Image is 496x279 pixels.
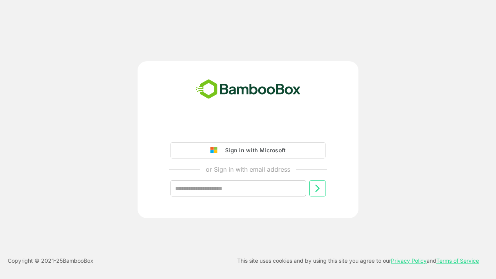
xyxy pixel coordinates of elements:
div: Sign in with Microsoft [221,145,286,155]
button: Sign in with Microsoft [170,142,325,158]
a: Terms of Service [436,257,479,264]
a: Privacy Policy [391,257,427,264]
img: google [210,147,221,154]
p: This site uses cookies and by using this site you agree to our and [237,256,479,265]
p: or Sign in with email address [206,165,290,174]
p: Copyright © 2021- 25 BambooBox [8,256,93,265]
img: bamboobox [191,77,305,102]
